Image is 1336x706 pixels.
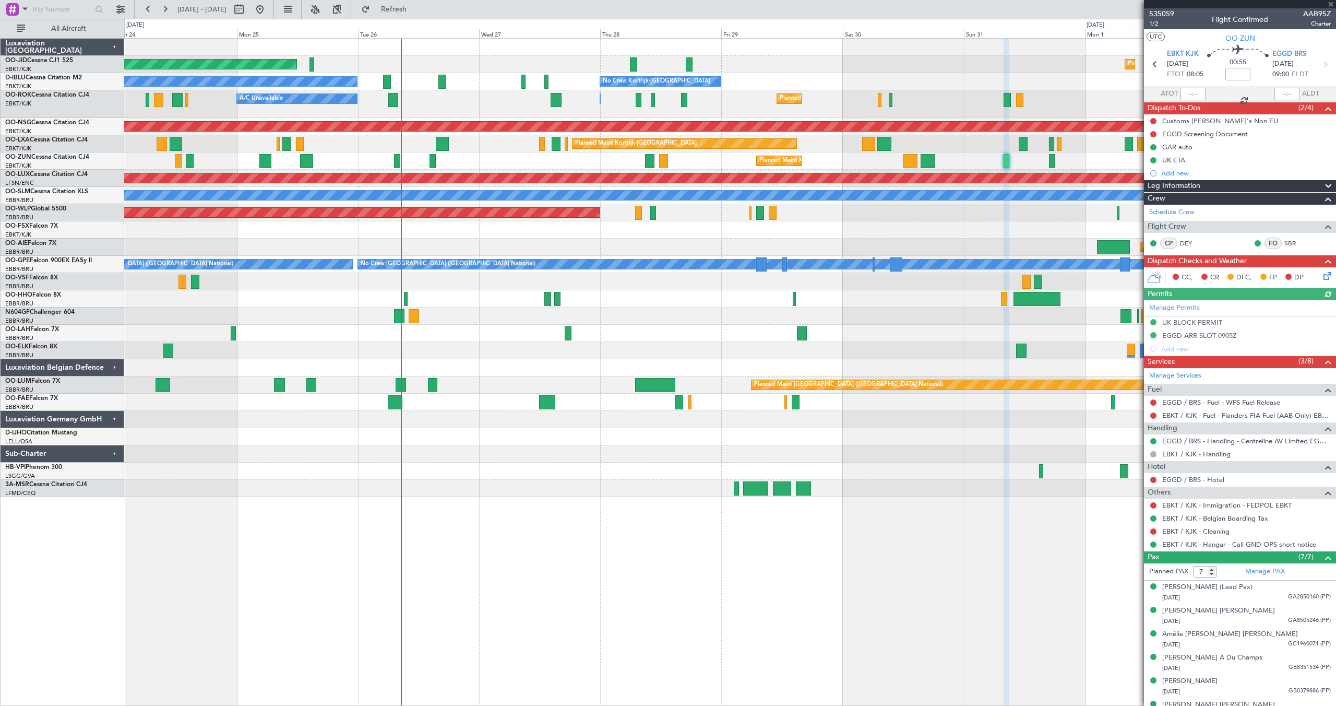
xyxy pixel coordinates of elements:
a: Schedule Crew [1149,207,1195,218]
a: OO-LUMFalcon 7X [5,378,60,384]
a: OO-GPEFalcon 900EX EASy II [5,257,92,264]
span: CR [1210,273,1219,283]
a: EBBR/BRU [5,300,33,308]
a: LSGG/GVA [5,472,35,480]
a: 3A-MSRCessna Citation CJ4 [5,481,87,488]
span: D-IBLU [5,75,26,81]
a: EBKT / KJK - Immigration - FEDPOL EBKT [1162,501,1292,510]
div: Amélie [PERSON_NAME] [PERSON_NAME] [1162,629,1298,640]
a: OO-JIDCessna CJ1 525 [5,57,73,64]
span: 535059 [1149,8,1174,19]
a: OO-HHOFalcon 8X [5,292,61,298]
a: EBKT/KJK [5,145,31,152]
span: [DATE] [1167,59,1188,69]
span: HB-VPI [5,464,26,470]
a: SBR [1284,239,1308,248]
div: [DATE] [1087,21,1104,30]
a: Manage Services [1149,371,1201,381]
div: GAR auto [1162,143,1192,151]
span: OO-ELK [5,344,29,350]
span: Crew [1148,193,1165,205]
span: Pax [1148,551,1159,563]
span: Refresh [372,6,416,13]
div: Add new [1161,169,1331,178]
a: EGGD / BRS - Handling - Centreline AV Limited EGGD / BRS [1162,437,1331,445]
span: [DATE] - [DATE] [177,5,226,14]
span: Flight Crew [1148,221,1186,233]
span: ETOT [1167,69,1184,80]
button: UTC [1147,32,1165,41]
span: OO-ZUN [5,154,31,160]
div: UK ETA [1162,156,1185,164]
span: 3A-MSR [5,481,29,488]
a: EBBR/BRU [5,196,33,204]
span: OO-AIE [5,240,28,246]
span: DFC, [1236,273,1252,283]
span: (3/8) [1298,356,1314,367]
a: OO-ZUNCessna Citation CJ4 [5,154,89,160]
span: GC1960071 (PP) [1288,640,1331,649]
span: 1/2 [1149,19,1174,28]
div: FO [1265,238,1282,249]
div: Planned Maint Kortrijk-[GEOGRAPHIC_DATA] [1128,56,1249,72]
a: HB-VPIPhenom 300 [5,464,62,470]
a: EBKT/KJK [5,83,31,90]
a: OO-FAEFalcon 7X [5,395,58,402]
span: 09:00 [1272,69,1289,80]
a: EBBR/BRU [5,248,33,256]
a: EBBR/BRU [5,386,33,394]
span: ATOT [1161,89,1178,99]
a: EBKT/KJK [5,231,31,239]
span: [DATE] [1162,664,1180,672]
a: EBBR/BRU [5,317,33,325]
div: Tue 26 [358,29,479,38]
div: CP [1160,238,1177,249]
div: Planned Maint [GEOGRAPHIC_DATA] ([GEOGRAPHIC_DATA] National) [754,377,943,393]
a: D-IBLUCessna Citation M2 [5,75,82,81]
a: Manage PAX [1245,567,1285,577]
span: Dispatch Checks and Weather [1148,255,1247,267]
a: OO-LXACessna Citation CJ4 [5,137,88,143]
a: EBBR/BRU [5,265,33,273]
span: OO-VSF [5,275,29,281]
a: OO-WLPGlobal 5500 [5,206,66,212]
div: Planned Maint Kortrijk-[GEOGRAPHIC_DATA] [759,153,881,169]
a: OO-NSGCessna Citation CJ4 [5,120,89,126]
span: GA8505246 (PP) [1288,616,1331,625]
div: Planned Maint Kortrijk-[GEOGRAPHIC_DATA] [575,136,697,151]
a: LFSN/ENC [5,179,34,187]
span: OO-LXA [5,137,30,143]
a: EBKT / KJK - Cleaning [1162,527,1230,536]
span: D-IJHO [5,430,27,436]
a: EBBR/BRU [5,403,33,411]
a: DEY [1180,239,1203,248]
span: OO-HHO [5,292,32,298]
div: No Crew [GEOGRAPHIC_DATA] ([GEOGRAPHIC_DATA] National) [361,256,535,272]
a: D-IJHOCitation Mustang [5,430,77,436]
span: FP [1269,273,1277,283]
a: OO-FSXFalcon 7X [5,223,58,229]
div: [PERSON_NAME] A Du Champs [1162,653,1262,663]
a: EBKT/KJK [5,162,31,170]
span: GA2850160 (PP) [1288,593,1331,602]
span: OO-ZUN [1225,33,1255,44]
a: OO-ELKFalcon 8X [5,344,57,350]
div: Customs [PERSON_NAME]'s Non EU [1162,116,1278,125]
a: EBBR/BRU [5,334,33,342]
div: [PERSON_NAME] (Lead Pax) [1162,582,1252,593]
span: OO-FSX [5,223,29,229]
div: EGGD Screening Document [1162,130,1248,138]
span: OO-LAH [5,326,30,333]
a: EBKT/KJK [5,65,31,73]
span: CC, [1182,273,1193,283]
span: [DATE] [1162,688,1180,696]
span: [DATE] [1162,617,1180,625]
a: EBBR/BRU [5,351,33,359]
span: Fuel [1148,384,1162,396]
span: GB0379886 (PP) [1289,687,1331,696]
a: EBKT / KJK - Hangar - Call GND OPS short notice [1162,540,1316,549]
div: Sun 31 [964,29,1085,38]
button: All Aircraft [11,20,113,37]
span: (2/4) [1298,102,1314,113]
span: Charter [1303,19,1331,28]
